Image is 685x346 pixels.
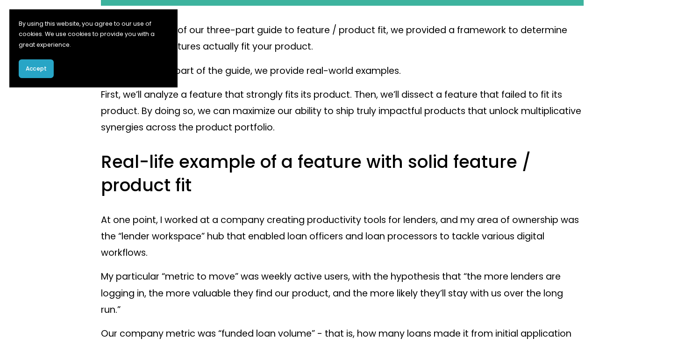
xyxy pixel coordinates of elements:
[101,63,584,79] p: Here, in this final part of the guide, we provide real-world examples.
[101,151,584,197] h3: Real-life example of a feature with solid feature / product fit
[19,19,168,50] p: By using this website, you agree to our use of cookies. We use cookies to provide you with a grea...
[26,65,47,73] span: Accept
[101,22,584,55] p: In and of our three-part guide to feature / product fit, we provided a framework to determine whe...
[19,59,54,78] button: Accept
[101,86,584,136] p: First, we’ll analyze a feature that strongly fits its product. Then, we’ll dissect a feature that...
[101,268,584,317] p: My particular “metric to move” was weekly active users, with the hypothesis that “the more lender...
[9,9,178,87] section: Cookie banner
[101,212,584,261] p: At one point, I worked at a company creating productivity tools for lenders, and my area of owner...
